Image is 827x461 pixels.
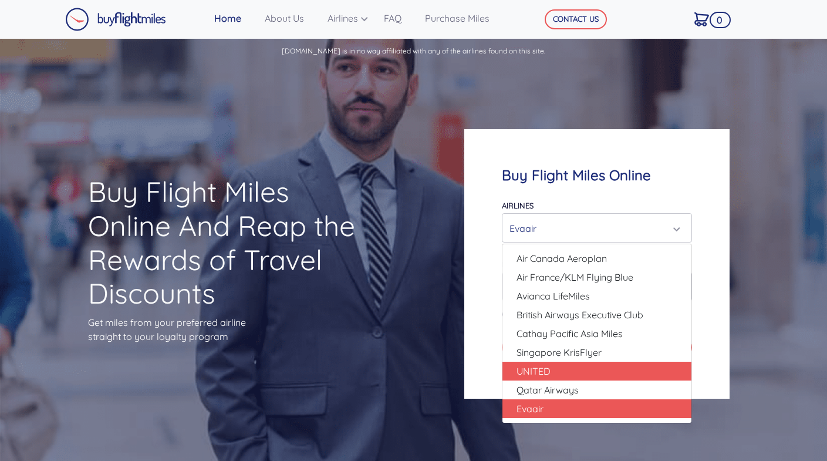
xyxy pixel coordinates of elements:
img: Cart [694,12,709,26]
a: 0 [690,6,725,31]
span: Singapore KrisFlyer [517,345,602,359]
h1: Buy Flight Miles Online And Reap the Rewards of Travel Discounts [88,175,363,310]
span: 0 [710,12,730,28]
label: Airlines [502,201,534,210]
span: Qatar Airways [517,383,579,397]
p: Get miles from your preferred airline straight to your loyalty program [88,315,363,344]
a: Airlines [323,6,379,30]
button: CONTACT US [545,9,607,29]
a: About Us [260,6,323,30]
span: Air Canada Aeroplan [517,251,607,265]
span: Evaair [517,402,544,416]
span: Cathay Pacific Asia Miles [517,327,623,341]
a: Purchase Miles [420,6,508,30]
h4: Buy Flight Miles Online [502,167,692,184]
span: British Airways Executive Club [517,308,643,322]
div: Evaair [509,217,677,240]
span: UNITED [517,364,551,378]
span: Air France/KLM Flying Blue [517,270,633,284]
img: Buy Flight Miles Logo [65,8,166,31]
a: Buy Flight Miles Logo [65,5,166,34]
button: Evaair [502,213,692,243]
span: Avianca LifeMiles [517,289,590,303]
a: FAQ [379,6,420,30]
a: Home [210,6,260,30]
